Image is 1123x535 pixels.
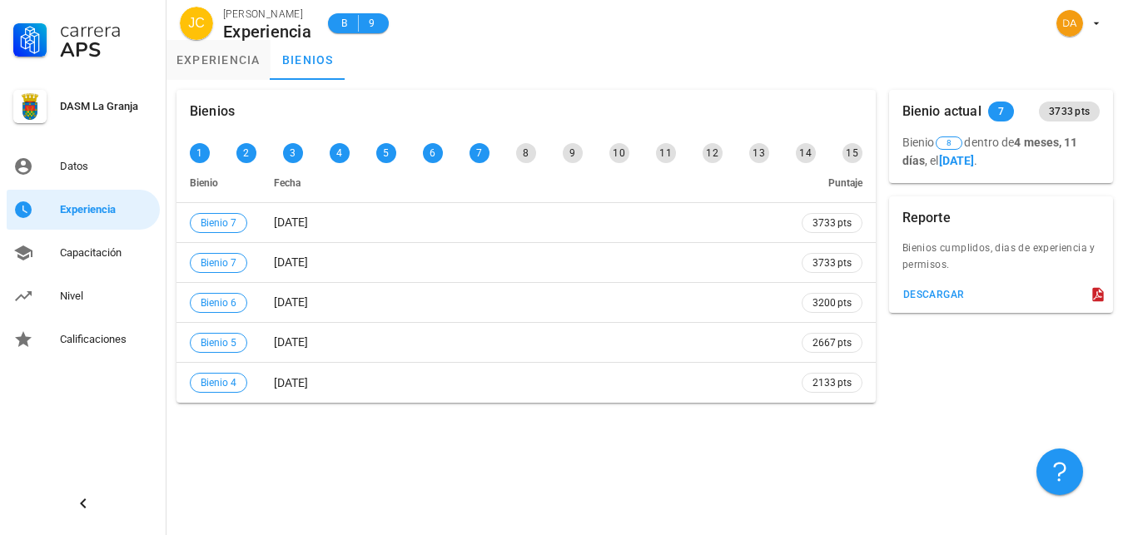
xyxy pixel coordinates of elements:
span: 2667 pts [812,334,852,351]
a: bienios [271,40,345,80]
div: Nivel [60,290,153,303]
span: Bienio 5 [201,334,236,352]
span: Bienio dentro de , [902,136,1078,167]
div: [PERSON_NAME] [223,6,311,22]
span: Fecha [274,177,301,189]
div: 10 [609,143,629,163]
div: 9 [563,143,583,163]
span: 7 [998,102,1004,121]
div: 8 [516,143,536,163]
span: Bienio 7 [201,254,236,272]
span: [DATE] [274,295,308,309]
span: 3733 pts [1049,102,1090,121]
div: 13 [749,143,769,163]
div: Experiencia [223,22,311,41]
div: Carrera [60,20,153,40]
span: [DATE] [274,376,308,389]
span: 2133 pts [812,374,852,391]
div: Reporte [902,196,951,240]
span: el . [930,154,977,167]
div: 11 [656,143,676,163]
span: B [338,15,351,32]
button: descargar [896,283,971,306]
span: [DATE] [274,215,308,229]
th: Puntaje [788,163,876,203]
span: JC [188,7,205,40]
div: 15 [842,143,862,163]
div: 3 [283,143,303,163]
span: 9 [365,15,379,32]
div: 4 [330,143,350,163]
div: Experiencia [60,203,153,216]
a: Datos [7,146,160,186]
span: 8 [947,137,952,149]
div: 1 [190,143,210,163]
b: [DATE] [939,154,975,167]
div: Bienio actual [902,90,981,133]
div: Bienios [190,90,235,133]
a: Nivel [7,276,160,316]
span: [DATE] [274,335,308,349]
div: descargar [902,289,965,300]
div: 6 [423,143,443,163]
span: Bienio 4 [201,374,236,392]
span: 3733 pts [812,255,852,271]
div: APS [60,40,153,60]
a: Capacitación [7,233,160,273]
span: Bienio 7 [201,214,236,232]
a: Calificaciones [7,320,160,359]
span: [DATE] [274,255,308,269]
span: 3200 pts [812,295,852,311]
div: 5 [376,143,396,163]
div: Capacitación [60,246,153,260]
a: experiencia [166,40,271,80]
div: 12 [703,143,723,163]
th: Bienio [176,163,261,203]
div: 14 [796,143,816,163]
div: Bienios cumplidos, dias de experiencia y permisos. [889,240,1113,283]
div: Datos [60,160,153,173]
span: 3733 pts [812,215,852,231]
th: Fecha [261,163,788,203]
a: Experiencia [7,190,160,230]
div: avatar [180,7,213,40]
span: Bienio 6 [201,294,236,312]
span: Puntaje [828,177,862,189]
div: avatar [1056,10,1083,37]
div: 2 [236,143,256,163]
div: 7 [470,143,489,163]
span: Bienio [190,177,218,189]
div: DASM La Granja [60,100,153,113]
div: Calificaciones [60,333,153,346]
